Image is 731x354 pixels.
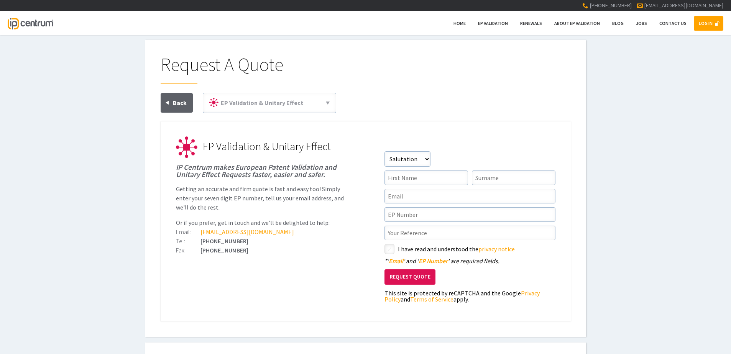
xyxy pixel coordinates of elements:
div: This site is protected by reCAPTCHA and the Google and apply. [384,290,555,302]
span: EP Validation & Unitary Effect [203,139,331,153]
label: styled-checkbox [384,244,394,254]
div: Email: [176,229,200,235]
a: Blog [607,16,629,31]
span: EP Number [419,257,448,265]
input: Your Reference [384,226,555,240]
a: Jobs [631,16,652,31]
a: IP Centrum [8,11,53,35]
span: EP Validation & Unitary Effect [221,99,303,107]
h1: IP Centrum makes European Patent Validation and Unitary Effect Requests faster, easier and safer. [176,164,347,178]
button: Request Quote [384,269,435,285]
div: Fax: [176,247,200,253]
a: Privacy Policy [384,289,540,303]
span: [PHONE_NUMBER] [590,2,632,9]
span: EP Validation [478,20,508,26]
div: Tel: [176,238,200,244]
span: Back [173,99,187,107]
label: I have read and understood the [398,244,555,254]
div: [PHONE_NUMBER] [176,238,347,244]
input: Email [384,189,555,203]
a: [EMAIL_ADDRESS][DOMAIN_NAME] [200,228,294,236]
a: EP Validation [473,16,513,31]
a: Back [161,93,193,113]
div: [PHONE_NUMBER] [176,247,347,253]
a: Home [448,16,471,31]
a: Contact Us [654,16,692,31]
div: ' ' and ' ' are required fields. [384,258,555,264]
span: Home [453,20,466,26]
p: Or if you prefer, get in touch and we'll be delighted to help: [176,218,347,227]
span: About EP Validation [554,20,600,26]
input: EP Number [384,207,555,222]
span: Blog [612,20,624,26]
input: First Name [384,170,468,185]
span: Renewals [520,20,542,26]
a: Terms of Service [410,295,453,303]
a: LOG IN [694,16,723,31]
a: privacy notice [478,245,515,253]
a: [EMAIL_ADDRESS][DOMAIN_NAME] [644,2,723,9]
span: Jobs [636,20,647,26]
h1: Request A Quote [161,55,571,84]
span: Contact Us [659,20,687,26]
input: Surname [472,170,555,185]
span: Email [389,257,403,265]
a: Renewals [515,16,547,31]
p: Getting an accurate and firm quote is fast and easy too! Simply enter your seven digit EP number,... [176,184,347,212]
a: About EP Validation [549,16,605,31]
a: EP Validation & Unitary Effect [206,96,333,110]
